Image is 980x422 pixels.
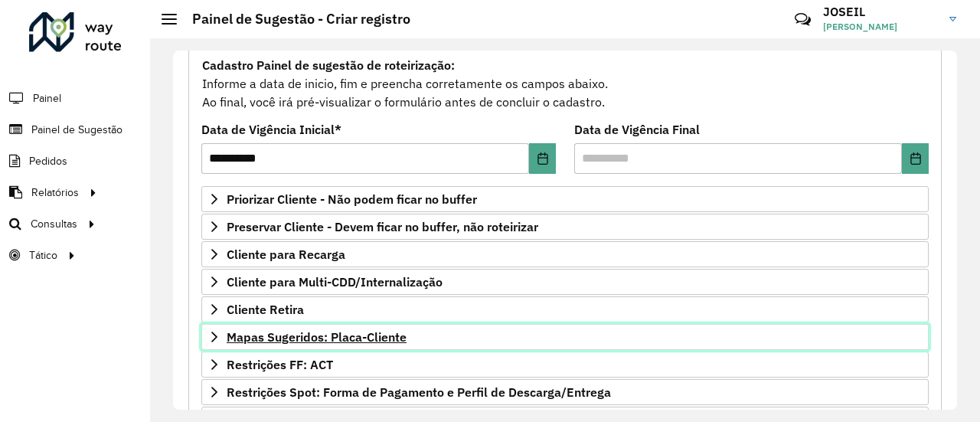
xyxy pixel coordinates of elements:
[201,241,929,267] a: Cliente para Recarga
[227,303,304,316] span: Cliente Retira
[786,3,819,36] a: Contato Rápido
[823,5,938,19] h3: JOSEIL
[227,193,477,205] span: Priorizar Cliente - Não podem ficar no buffer
[227,386,611,398] span: Restrições Spot: Forma de Pagamento e Perfil de Descarga/Entrega
[201,324,929,350] a: Mapas Sugeridos: Placa-Cliente
[823,20,938,34] span: [PERSON_NAME]
[31,216,77,232] span: Consultas
[201,379,929,405] a: Restrições Spot: Forma de Pagamento e Perfil de Descarga/Entrega
[201,120,341,139] label: Data de Vigência Inicial
[574,120,700,139] label: Data de Vigência Final
[902,143,929,174] button: Choose Date
[201,296,929,322] a: Cliente Retira
[201,55,929,112] div: Informe a data de inicio, fim e preencha corretamente os campos abaixo. Ao final, você irá pré-vi...
[201,352,929,378] a: Restrições FF: ACT
[227,276,443,288] span: Cliente para Multi-CDD/Internalização
[201,269,929,295] a: Cliente para Multi-CDD/Internalização
[29,153,67,169] span: Pedidos
[33,90,61,106] span: Painel
[227,248,345,260] span: Cliente para Recarga
[31,122,122,138] span: Painel de Sugestão
[201,186,929,212] a: Priorizar Cliente - Não podem ficar no buffer
[29,247,57,263] span: Tático
[227,331,407,343] span: Mapas Sugeridos: Placa-Cliente
[529,143,556,174] button: Choose Date
[177,11,410,28] h2: Painel de Sugestão - Criar registro
[202,57,455,73] strong: Cadastro Painel de sugestão de roteirização:
[31,185,79,201] span: Relatórios
[201,214,929,240] a: Preservar Cliente - Devem ficar no buffer, não roteirizar
[227,221,538,233] span: Preservar Cliente - Devem ficar no buffer, não roteirizar
[227,358,333,371] span: Restrições FF: ACT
